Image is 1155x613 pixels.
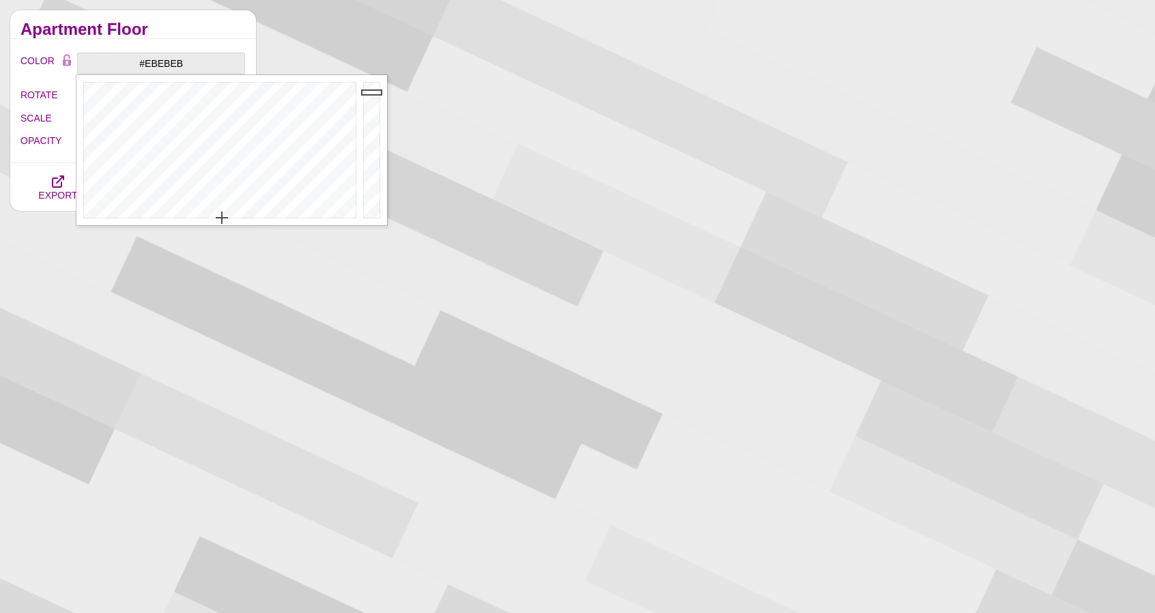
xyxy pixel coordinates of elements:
label: OPACITY [20,132,77,149]
label: ROTATE [20,86,77,104]
label: SCALE [20,109,77,127]
h2: Apartment Floor [20,24,246,35]
button: EXPORT [20,163,96,211]
label: COLOR [20,52,57,75]
span: EXPORT [38,190,77,201]
button: Color Lock [57,52,77,71]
